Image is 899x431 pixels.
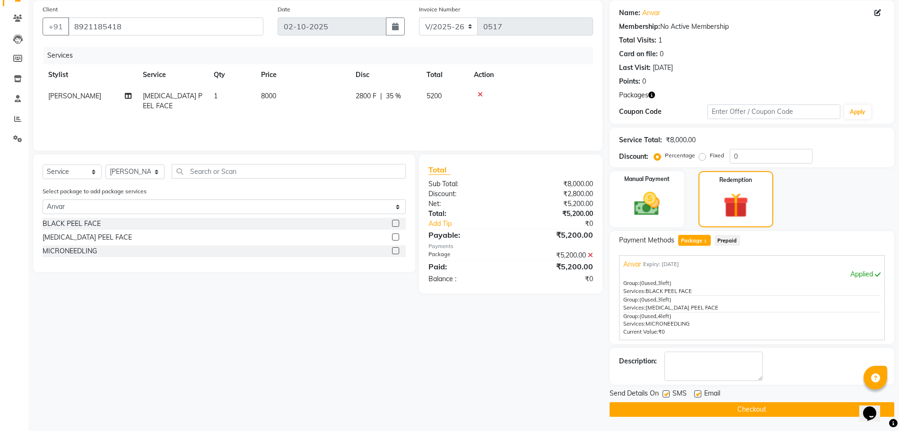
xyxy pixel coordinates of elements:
[646,288,692,294] span: BLACK PEEL FACE
[658,328,665,335] span: ₹0
[623,296,639,303] span: Group:
[642,77,646,86] div: 0
[172,164,406,179] input: Search or Scan
[380,91,382,101] span: |
[619,22,885,32] div: No Active Membership
[421,179,511,189] div: Sub Total:
[421,64,468,86] th: Total
[421,189,511,199] div: Discount:
[672,388,687,400] span: SMS
[421,199,511,209] div: Net:
[421,274,511,284] div: Balance :
[350,64,421,86] th: Disc
[623,304,646,311] span: Services:
[511,209,600,219] div: ₹5,200.00
[421,219,526,229] a: Add Tip
[639,280,672,286] span: used, left)
[43,246,97,256] div: MICRONEEDLING
[639,313,645,319] span: (0
[511,250,600,260] div: ₹5,200.00
[658,313,661,319] span: 4
[623,313,639,319] span: Group:
[660,49,663,59] div: 0
[619,77,640,86] div: Points:
[421,250,511,260] div: Package
[261,92,276,100] span: 8000
[619,90,648,100] span: Packages
[646,304,718,311] span: [MEDICAL_DATA] PEEL FACE
[619,22,660,32] div: Membership:
[208,64,255,86] th: Qty
[639,296,672,303] span: used, left)
[623,259,641,269] span: Anvar
[511,179,600,189] div: ₹8,000.00
[386,91,401,101] span: 35 %
[619,49,658,59] div: Card on file:
[619,235,674,245] span: Payment Methods
[619,152,648,162] div: Discount:
[639,313,672,319] span: used, left)
[844,105,871,119] button: Apply
[421,209,511,219] div: Total:
[468,64,593,86] th: Action
[44,47,600,64] div: Services
[43,5,58,14] label: Client
[511,199,600,209] div: ₹5,200.00
[619,107,707,117] div: Coupon Code
[678,235,711,246] span: Package
[428,165,450,175] span: Total
[43,219,101,229] div: BLACK PEEL FACE
[646,320,690,327] span: MICRONEEDLING
[214,92,218,100] span: 1
[707,104,840,119] input: Enter Offer / Coupon Code
[639,296,645,303] span: (0
[43,233,132,242] div: [MEDICAL_DATA] PEEL FACE
[665,151,695,160] label: Percentage
[610,388,659,400] span: Send Details On
[658,280,661,286] span: 3
[719,176,752,184] label: Redemption
[619,8,640,18] div: Name:
[421,261,511,272] div: Paid:
[619,63,651,73] div: Last Visit:
[143,92,202,110] span: [MEDICAL_DATA] PEEL FACE
[428,242,593,250] div: Payments
[619,35,656,45] div: Total Visits:
[623,328,658,335] span: Current Value:
[525,219,600,229] div: ₹0
[704,388,720,400] span: Email
[419,5,460,14] label: Invoice Number
[43,17,69,35] button: +91
[859,393,890,422] iframe: chat widget
[511,261,600,272] div: ₹5,200.00
[642,8,660,18] a: Anvar
[624,175,670,183] label: Manual Payment
[421,229,511,241] div: Payable:
[715,235,740,246] span: Prepaid
[255,64,350,86] th: Price
[716,190,756,221] img: _gift.svg
[623,269,881,279] div: Applied
[511,189,600,199] div: ₹2,800.00
[623,288,646,294] span: Services:
[639,280,645,286] span: (0
[666,135,696,145] div: ₹8,000.00
[702,239,707,244] span: 1
[137,64,208,86] th: Service
[427,92,442,100] span: 5200
[658,296,661,303] span: 3
[610,402,894,417] button: Checkout
[43,64,137,86] th: Stylist
[623,320,646,327] span: Services:
[619,135,662,145] div: Service Total:
[653,63,673,73] div: [DATE]
[643,260,679,268] span: Expiry: [DATE]
[68,17,263,35] input: Search by Name/Mobile/Email/Code
[710,151,724,160] label: Fixed
[511,274,600,284] div: ₹0
[623,280,639,286] span: Group:
[511,229,600,241] div: ₹5,200.00
[626,189,668,219] img: _cash.svg
[278,5,290,14] label: Date
[658,35,662,45] div: 1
